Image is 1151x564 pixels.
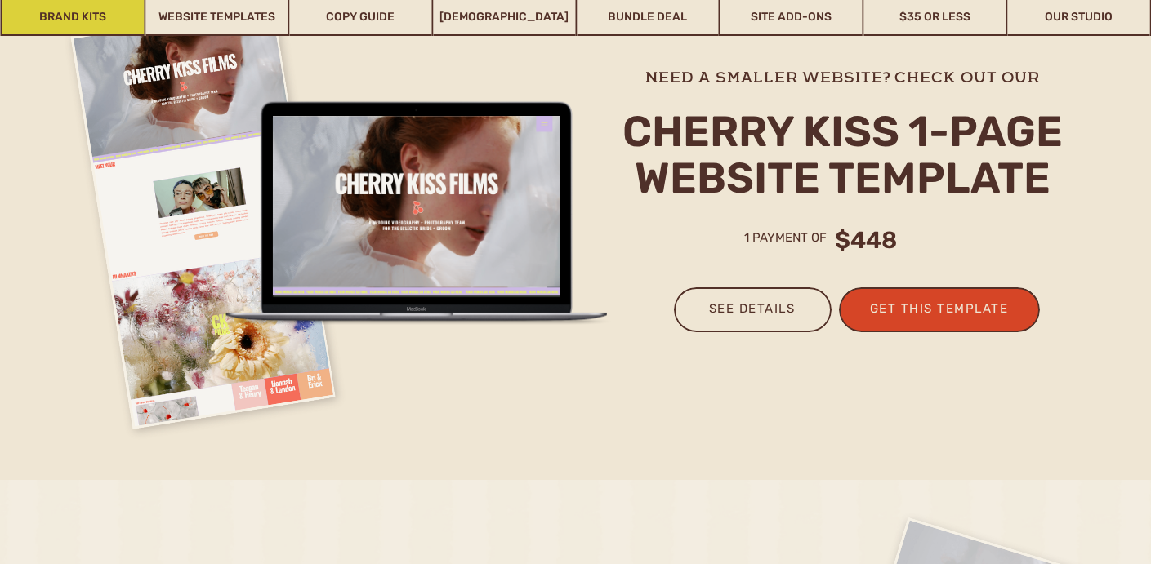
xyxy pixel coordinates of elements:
h2: cherry kiss 1-page website template [621,109,1065,206]
h1: $448 [829,224,897,260]
h3: What to expect with a [168,92,448,119]
a: see details [690,298,814,333]
a: get this template [859,298,1019,325]
a: need a smaller website? check out our [630,67,1056,86]
p: 1 payment of [744,228,847,249]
